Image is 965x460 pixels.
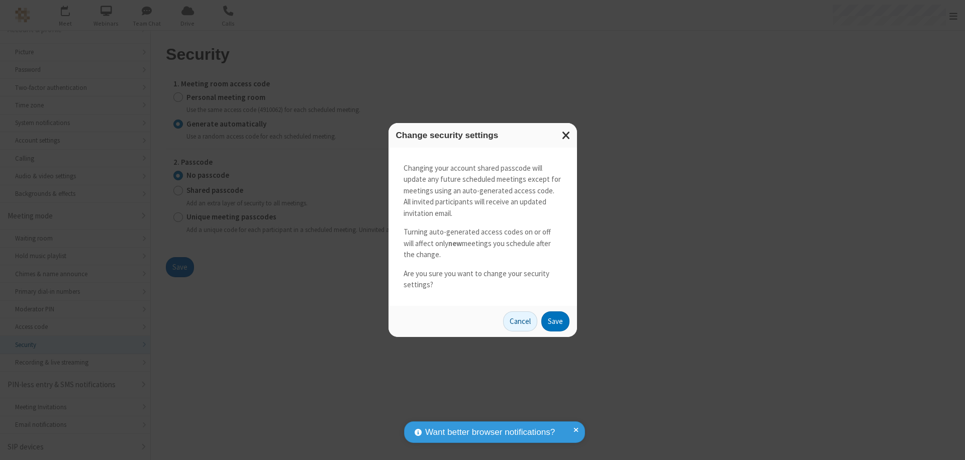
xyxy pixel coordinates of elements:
h3: Change security settings [396,131,569,140]
p: Are you sure you want to change your security settings? [404,268,562,291]
button: Cancel [503,311,537,331]
span: Want better browser notifications? [425,426,555,439]
p: Changing your account shared passcode will update any future scheduled meetings except for meetin... [404,163,562,219]
button: Save [541,311,569,331]
p: Turning auto-generated access codes on or off will affect only meetings you schedule after the ch... [404,226,562,261]
button: Close modal [556,123,577,148]
strong: new [448,239,462,248]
